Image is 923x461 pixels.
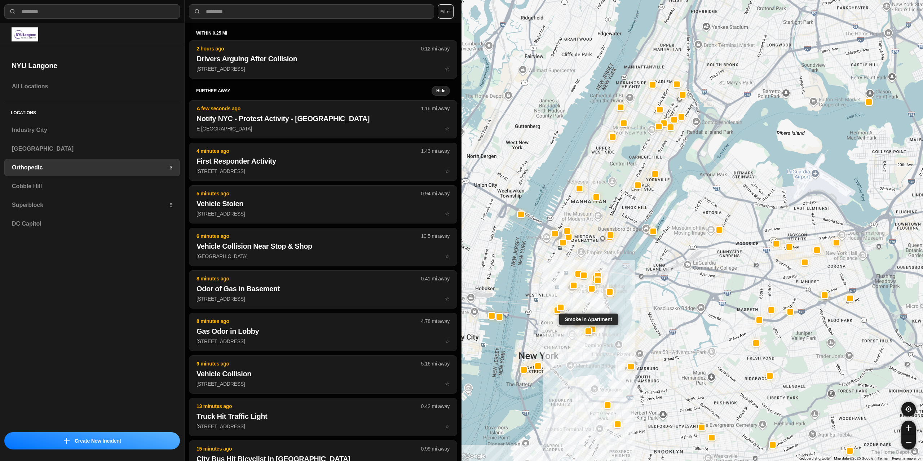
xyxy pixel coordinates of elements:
[834,456,873,460] span: Map data ©2025 Google
[189,355,457,394] button: 9 minutes ago5.16 mi awayVehicle Collision[STREET_ADDRESS]star
[445,338,450,344] span: star
[421,360,450,367] p: 5.16 mi away
[189,210,457,217] a: 5 minutes ago0.94 mi awayVehicle Stolen[STREET_ADDRESS]star
[901,421,916,435] button: zoom-in
[196,114,450,124] h2: Notify NYC - Protest Activity - [GEOGRAPHIC_DATA]
[901,402,916,416] button: recenter
[445,66,450,72] span: star
[445,126,450,132] span: star
[196,360,421,367] p: 9 minutes ago
[196,147,421,155] p: 4 minutes ago
[64,438,70,444] img: icon
[189,168,457,174] a: 4 minutes ago1.43 mi awayFirst Responder Activity[STREET_ADDRESS]star
[445,253,450,259] span: star
[196,232,421,240] p: 6 minutes ago
[75,437,121,444] p: Create New Incident
[196,54,450,64] h2: Drivers Arguing After Collision
[189,270,457,309] button: 8 minutes ago0.41 mi awayOdor of Gas in Basement[STREET_ADDRESS]star
[169,201,172,209] p: 5
[559,313,618,325] div: Smoke in Apartment
[4,78,180,95] a: All Locations
[196,241,450,251] h2: Vehicle Collision Near Stop & Shop
[421,45,450,52] p: 0.12 mi away
[189,185,457,223] button: 5 minutes ago0.94 mi awayVehicle Stolen[STREET_ADDRESS]star
[196,168,450,175] p: [STREET_ADDRESS]
[196,199,450,209] h2: Vehicle Stolen
[196,30,450,36] h5: within 0.25 mi
[12,163,169,172] h3: Orthopedic
[196,445,421,452] p: 15 minutes ago
[196,105,421,112] p: A few seconds ago
[189,313,457,351] button: 8 minutes ago4.78 mi awayGas Odor in Lobby[STREET_ADDRESS]star
[421,318,450,325] p: 4.78 mi away
[905,406,912,412] img: recenter
[196,403,421,410] p: 13 minutes ago
[189,228,457,266] button: 6 minutes ago10.5 mi awayVehicle Collision Near Stop & Shop[GEOGRAPHIC_DATA]star
[4,432,180,449] button: iconCreate New Incident
[906,439,911,445] img: zoom-out
[196,380,450,387] p: [STREET_ADDRESS]
[196,125,450,132] p: E [GEOGRAPHIC_DATA]
[445,211,450,217] span: star
[196,338,450,345] p: [STREET_ADDRESS]
[445,296,450,302] span: star
[421,403,450,410] p: 0.42 mi away
[189,253,457,259] a: 6 minutes ago10.5 mi awayVehicle Collision Near Stop & Shop[GEOGRAPHIC_DATA]star
[421,190,450,197] p: 0.94 mi away
[421,445,450,452] p: 0.99 mi away
[9,8,16,15] img: search
[189,40,457,79] button: 2 hours ago0.12 mi awayDrivers Arguing After Collision[STREET_ADDRESS]star
[584,327,592,335] button: Smoke in Apartment
[12,220,172,228] h3: DC Capitol
[196,65,450,72] p: [STREET_ADDRESS]
[189,143,457,181] button: 4 minutes ago1.43 mi awayFirst Responder Activity[STREET_ADDRESS]star
[196,88,432,94] h5: further away
[196,295,450,302] p: [STREET_ADDRESS]
[189,338,457,344] a: 8 minutes ago4.78 mi awayGas Odor in Lobby[STREET_ADDRESS]star
[169,164,172,171] p: 3
[12,61,173,71] h2: NYU Langone
[892,456,921,460] a: Report a map error
[438,4,454,19] button: Filter
[4,215,180,232] a: DC Capitol
[12,82,172,91] h3: All Locations
[463,452,487,461] a: Open this area in Google Maps (opens a new window)
[445,381,450,387] span: star
[196,423,450,430] p: [STREET_ADDRESS]
[196,210,450,217] p: [STREET_ADDRESS]
[421,105,450,112] p: 1.16 mi away
[189,125,457,132] a: A few seconds ago1.16 mi awayNotify NYC - Protest Activity - [GEOGRAPHIC_DATA]E [GEOGRAPHIC_DATA]...
[189,296,457,302] a: 8 minutes ago0.41 mi awayOdor of Gas in Basement[STREET_ADDRESS]star
[463,452,487,461] img: Google
[189,66,457,72] a: 2 hours ago0.12 mi awayDrivers Arguing After Collision[STREET_ADDRESS]star
[196,156,450,166] h2: First Responder Activity
[12,126,172,134] h3: Industry City
[196,326,450,336] h2: Gas Odor in Lobby
[12,201,169,209] h3: Superblock
[436,88,445,94] small: Hide
[12,182,172,191] h3: Cobble Hill
[194,8,201,15] img: search
[196,318,421,325] p: 8 minutes ago
[906,425,911,431] img: zoom-in
[196,369,450,379] h2: Vehicle Collision
[189,381,457,387] a: 9 minutes ago5.16 mi awayVehicle Collision[STREET_ADDRESS]star
[421,232,450,240] p: 10.5 mi away
[4,178,180,195] a: Cobble Hill
[421,147,450,155] p: 1.43 mi away
[189,100,457,138] button: A few seconds ago1.16 mi awayNotify NYC - Protest Activity - [GEOGRAPHIC_DATA]E [GEOGRAPHIC_DATA]...
[445,168,450,174] span: star
[196,190,421,197] p: 5 minutes ago
[4,121,180,139] a: Industry City
[4,101,180,121] h5: Locations
[196,45,421,52] p: 2 hours ago
[421,275,450,282] p: 0.41 mi away
[445,424,450,429] span: star
[196,275,421,282] p: 8 minutes ago
[12,27,38,41] img: logo
[878,456,888,460] a: Terms (opens in new tab)
[196,253,450,260] p: [GEOGRAPHIC_DATA]
[901,435,916,449] button: zoom-out
[196,411,450,421] h2: Truck Hit Traffic Light
[189,423,457,429] a: 13 minutes ago0.42 mi awayTruck Hit Traffic Light[STREET_ADDRESS]star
